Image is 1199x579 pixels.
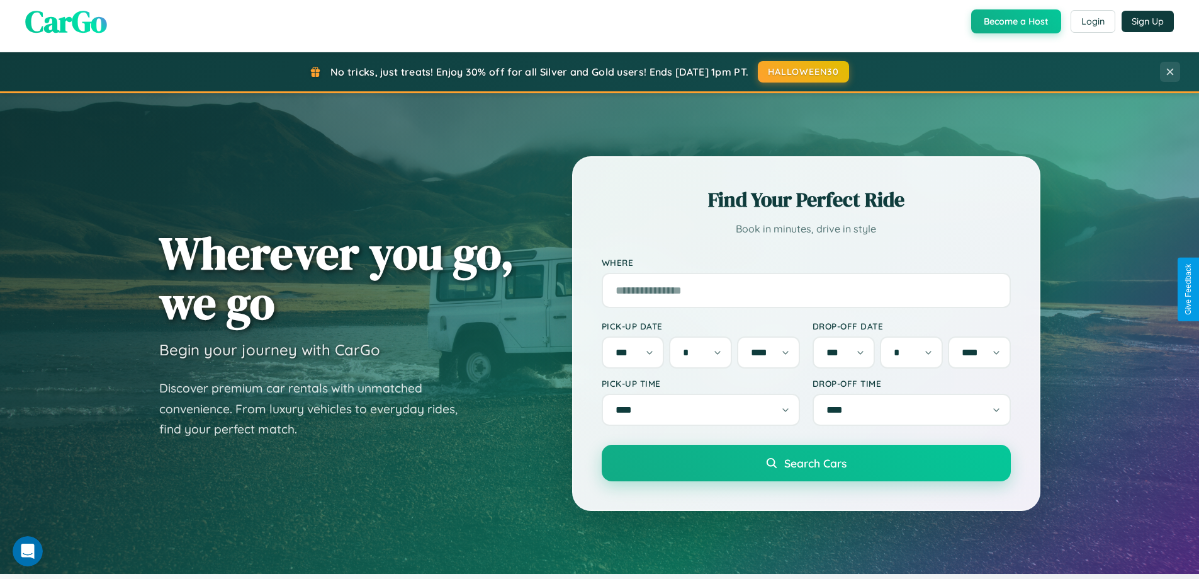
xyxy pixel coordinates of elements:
span: No tricks, just treats! Enjoy 30% off for all Silver and Gold users! Ends [DATE] 1pm PT. [330,66,748,78]
label: Pick-up Date [602,321,800,331]
label: Where [602,257,1011,268]
button: HALLOWEEN30 [758,61,849,83]
span: Search Cars [784,456,847,470]
div: Give Feedback [1184,264,1193,315]
p: Book in minutes, drive in style [602,220,1011,238]
h1: Wherever you go, we go [159,228,514,328]
h3: Begin your journey with CarGo [159,340,380,359]
h2: Find Your Perfect Ride [602,186,1011,214]
button: Sign Up [1122,11,1174,32]
p: Discover premium car rentals with unmatched convenience. From luxury vehicles to everyday rides, ... [159,378,474,440]
button: Become a Host [971,9,1061,33]
button: Login [1071,10,1115,33]
label: Drop-off Date [813,321,1011,331]
label: Drop-off Time [813,378,1011,389]
span: CarGo [25,1,107,42]
label: Pick-up Time [602,378,800,389]
button: Search Cars [602,445,1011,481]
iframe: Intercom live chat [13,536,43,566]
